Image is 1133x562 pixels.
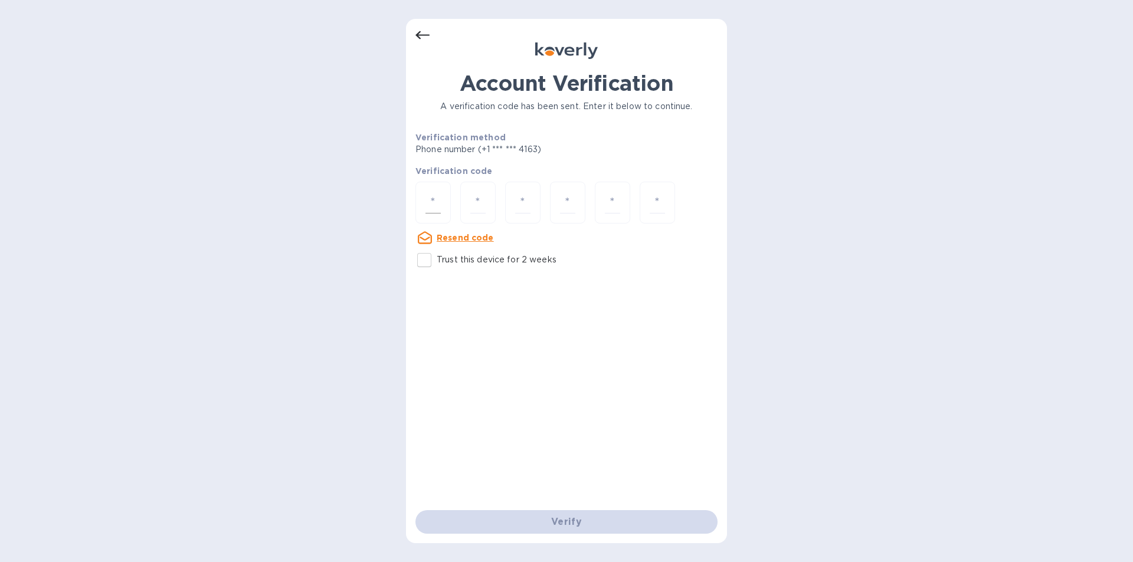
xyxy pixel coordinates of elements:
h1: Account Verification [415,71,718,96]
p: Verification code [415,165,718,177]
p: A verification code has been sent. Enter it below to continue. [415,100,718,113]
p: Phone number (+1 *** *** 4163) [415,143,631,156]
b: Verification method [415,133,506,142]
p: Trust this device for 2 weeks [437,254,556,266]
u: Resend code [437,233,494,242]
